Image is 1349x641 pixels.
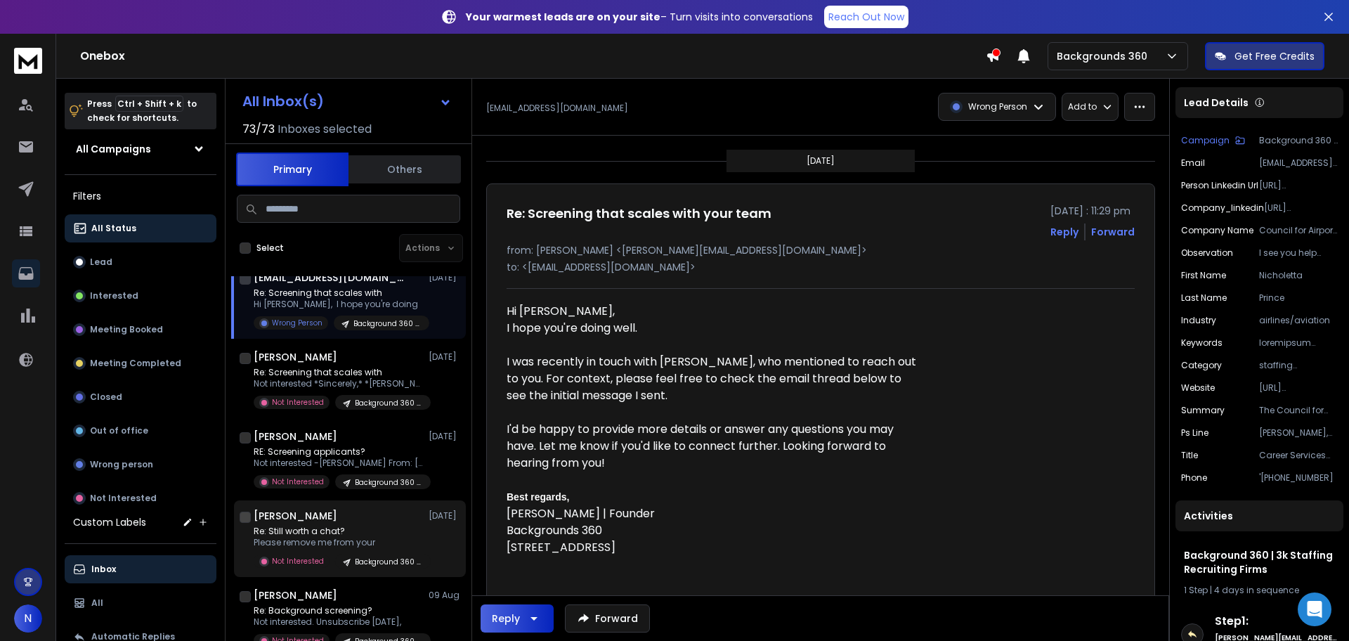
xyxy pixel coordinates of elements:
[254,299,422,310] p: Hi [PERSON_NAME], I hope you're doing
[1091,225,1135,239] div: Forward
[565,604,650,633] button: Forward
[272,477,324,487] p: Not Interested
[65,451,216,479] button: Wrong person
[1214,584,1299,596] span: 4 days in sequence
[355,398,422,408] p: Background 360 | 3k Staffing Recruiting Firms
[91,564,116,575] p: Inbox
[1181,270,1226,281] p: First Name
[254,616,422,628] p: Not interested. Unsubscribe [DATE],
[80,48,986,65] h1: Onebox
[1181,157,1205,169] p: Email
[65,555,216,583] button: Inbox
[242,121,275,138] span: 73 / 73
[1259,180,1338,191] p: [URL][DOMAIN_NAME]
[65,349,216,377] button: Meeting Completed
[1181,315,1216,326] p: industry
[1215,613,1338,630] h6: Step 1 :
[507,491,569,503] strong: Best regards,
[1181,180,1258,191] p: Person Linkedin Url
[429,272,460,283] p: [DATE]
[1259,450,1338,461] p: Career Services Manager
[90,493,157,504] p: Not Interested
[1298,593,1331,626] div: Open Intercom Messenger
[1259,247,1338,259] p: I see you help airport clients with large-scale hiring and customized recruitment.
[65,589,216,617] button: All
[73,515,146,529] h3: Custom Labels
[1068,101,1097,112] p: Add to
[272,318,322,328] p: Wrong Person
[256,242,284,254] label: Select
[272,397,324,408] p: Not Interested
[65,186,216,206] h3: Filters
[1181,247,1233,259] p: Observation
[355,477,422,488] p: Background 360 | 3k Staffing Recruiting Firms
[91,223,136,234] p: All Status
[1184,584,1208,596] span: 1 Step
[353,318,421,329] p: Background 360 | 3k Staffing Recruiting Firms
[65,248,216,276] button: Lead
[1057,49,1153,63] p: Backgrounds 360
[278,121,372,138] h3: Inboxes selected
[1259,360,1338,371] p: staffing companies
[1184,585,1335,596] div: |
[65,135,216,163] button: All Campaigns
[254,367,422,378] p: Re: Screening that scales with
[1181,202,1264,214] p: company_linkedin
[486,103,628,114] p: [EMAIL_ADDRESS][DOMAIN_NAME]
[1181,450,1198,461] p: title
[65,383,216,411] button: Closed
[348,154,461,185] button: Others
[254,271,408,285] h1: [EMAIL_ADDRESS][DOMAIN_NAME]
[87,97,197,125] p: Press to check for shortcuts.
[254,287,422,299] p: Re: Screening that scales with
[1184,96,1249,110] p: Lead Details
[824,6,908,28] a: Reach Out Now
[507,243,1135,257] p: from: [PERSON_NAME] <[PERSON_NAME][EMAIL_ADDRESS][DOMAIN_NAME]>
[1259,472,1338,484] p: '[PHONE_NUMBER]
[272,556,324,566] p: Not Interested
[429,431,460,442] p: [DATE]
[254,605,422,616] p: Re: Background screening?
[429,510,460,522] p: [DATE]
[90,391,122,403] p: Closed
[1259,270,1338,281] p: Nicholetta
[1264,202,1338,214] p: [URL][DOMAIN_NAME]
[1050,204,1135,218] p: [DATE] : 11:29 pm
[1181,292,1227,304] p: Last Name
[355,557,422,567] p: Background 360 | 3k Staffing Recruiting Firms
[1181,225,1253,236] p: Company Name
[254,588,337,602] h1: [PERSON_NAME]
[1259,157,1338,169] p: [EMAIL_ADDRESS][DOMAIN_NAME]
[90,324,163,335] p: Meeting Booked
[828,10,904,24] p: Reach Out Now
[65,214,216,242] button: All Status
[254,509,337,523] h1: [PERSON_NAME]
[507,303,917,488] div: Hi [PERSON_NAME], I hope you're doing well. I was recently in touch with [PERSON_NAME], who menti...
[466,10,660,24] strong: Your warmest leads are on your site
[90,425,148,436] p: Out of office
[65,282,216,310] button: Interested
[1259,135,1338,146] p: Background 360 | 3k Staffing Recruiting Firms
[65,316,216,344] button: Meeting Booked
[807,155,835,167] p: [DATE]
[429,351,460,363] p: [DATE]
[76,142,151,156] h1: All Campaigns
[65,484,216,512] button: Not Interested
[1259,427,1338,439] p: [PERSON_NAME], would you be the best person to speak to about background screening and hiring com...
[507,260,1135,274] p: to: <[EMAIL_ADDRESS][DOMAIN_NAME]>
[481,604,554,633] button: Reply
[1259,315,1338,326] p: airlines/aviation
[1181,427,1208,439] p: Ps Line
[254,446,422,458] p: RE: Screening applicants?
[1181,135,1245,146] button: Campaign
[492,611,520,626] div: Reply
[1181,360,1222,371] p: Category
[1259,225,1338,236] p: Council for Airport Opportunity
[91,597,103,609] p: All
[1050,225,1078,239] button: Reply
[14,604,42,633] button: N
[254,458,422,469] p: Not interested -[PERSON_NAME] From: [PERSON_NAME]
[1181,472,1207,484] p: Phone
[90,257,112,268] p: Lead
